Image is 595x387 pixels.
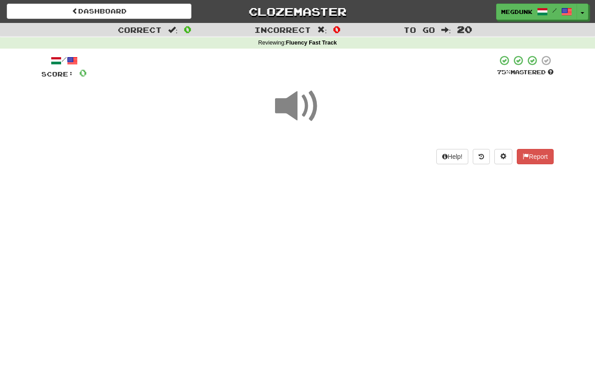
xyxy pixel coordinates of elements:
[436,149,468,164] button: Help!
[517,149,554,164] button: Report
[333,24,341,35] span: 0
[118,25,162,34] span: Correct
[552,7,557,13] span: /
[497,68,511,76] span: 75 %
[41,55,87,66] div: /
[496,4,577,20] a: MegDunk /
[441,26,451,34] span: :
[7,4,191,19] a: Dashboard
[286,40,337,46] strong: Fluency Fast Track
[501,8,533,16] span: MegDunk
[41,70,74,78] span: Score:
[404,25,435,34] span: To go
[473,149,490,164] button: Round history (alt+y)
[497,68,554,76] div: Mastered
[254,25,311,34] span: Incorrect
[79,67,87,78] span: 0
[184,24,191,35] span: 0
[457,24,472,35] span: 20
[317,26,327,34] span: :
[205,4,390,19] a: Clozemaster
[168,26,178,34] span: :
